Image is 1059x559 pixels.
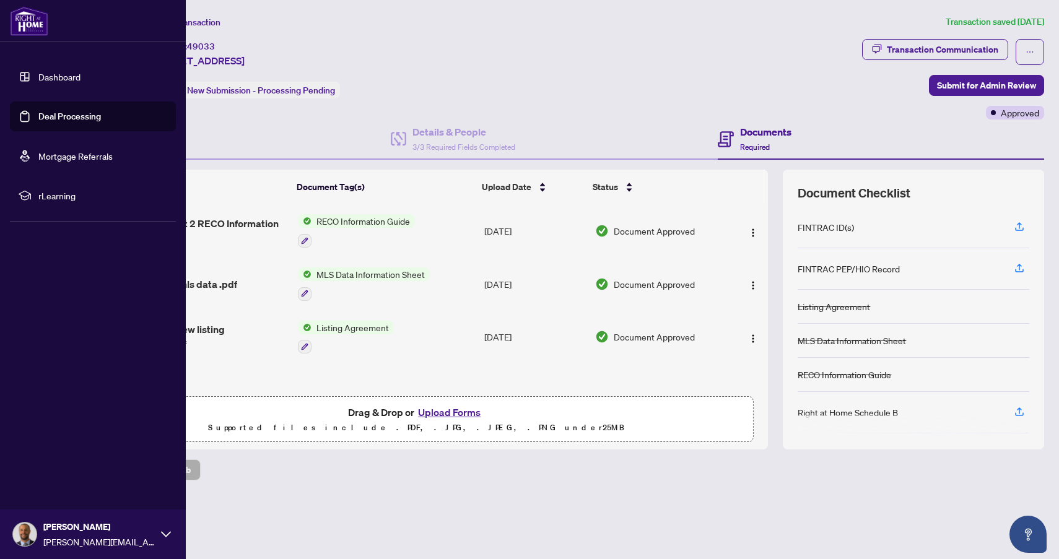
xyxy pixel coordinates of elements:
[479,204,590,258] td: [DATE]
[595,277,609,291] img: Document Status
[298,267,430,301] button: Status IconMLS Data Information Sheet
[946,15,1044,29] article: Transaction saved [DATE]
[38,150,113,162] a: Mortgage Referrals
[154,82,340,98] div: Status:
[187,41,215,52] span: 49033
[298,214,415,248] button: Status IconRECO Information Guide
[38,71,81,82] a: Dashboard
[43,520,155,534] span: [PERSON_NAME]
[1009,516,1047,553] button: Open asap
[748,280,758,290] img: Logo
[414,404,484,420] button: Upload Forms
[593,180,618,194] span: Status
[312,214,415,228] span: RECO Information Guide
[929,75,1044,96] button: Submit for Admin Review
[13,522,37,546] img: Profile Icon
[798,405,898,419] div: Right at Home Schedule B
[118,322,288,352] span: 102 aspen 4 new listing agreement.pdf
[482,180,531,194] span: Upload Date
[743,221,763,241] button: Logo
[748,334,758,344] img: Logo
[740,142,770,152] span: Required
[798,262,900,275] div: FINTRAC PEP/HIO Record
[154,53,245,68] span: [STREET_ADDRESS]
[298,321,312,334] img: Status Icon
[412,142,515,152] span: 3/3 Required Fields Completed
[798,334,906,347] div: MLS Data Information Sheet
[595,224,609,238] img: Document Status
[87,420,745,435] p: Supported files include .PDF, .JPG, .JPEG, .PNG under 25 MB
[798,300,870,313] div: Listing Agreement
[614,224,695,238] span: Document Approved
[887,40,998,59] div: Transaction Communication
[798,184,910,202] span: Document Checklist
[798,220,854,234] div: FINTRAC ID(s)
[113,170,292,204] th: (3) File Name
[43,535,155,548] span: [PERSON_NAME][EMAIL_ADDRESS][DOMAIN_NAME]
[1001,106,1039,119] span: Approved
[595,330,609,344] img: Document Status
[187,85,335,96] span: New Submission - Processing Pending
[38,189,167,202] span: rLearning
[412,124,515,139] h4: Details & People
[118,216,288,246] span: 102 aspen part 2 RECO Information Guide.pdf
[798,368,891,381] div: RECO Information Guide
[743,274,763,294] button: Logo
[80,397,752,443] span: Drag & Drop orUpload FormsSupported files include .PDF, .JPG, .JPEG, .PNG under25MB
[298,214,312,228] img: Status Icon
[292,170,477,204] th: Document Tag(s)
[614,277,695,291] span: Document Approved
[937,76,1036,95] span: Submit for Admin Review
[614,330,695,344] span: Document Approved
[743,327,763,347] button: Logo
[479,311,590,364] td: [DATE]
[862,39,1008,60] button: Transaction Communication
[477,170,587,204] th: Upload Date
[748,228,758,238] img: Logo
[1026,48,1034,56] span: ellipsis
[38,111,101,122] a: Deal Processing
[348,404,484,420] span: Drag & Drop or
[312,321,394,334] span: Listing Agreement
[10,6,48,36] img: logo
[312,267,430,281] span: MLS Data Information Sheet
[740,124,791,139] h4: Documents
[298,267,312,281] img: Status Icon
[588,170,726,204] th: Status
[154,17,220,28] span: View Transaction
[298,321,394,354] button: Status IconListing Agreement
[479,258,590,311] td: [DATE]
